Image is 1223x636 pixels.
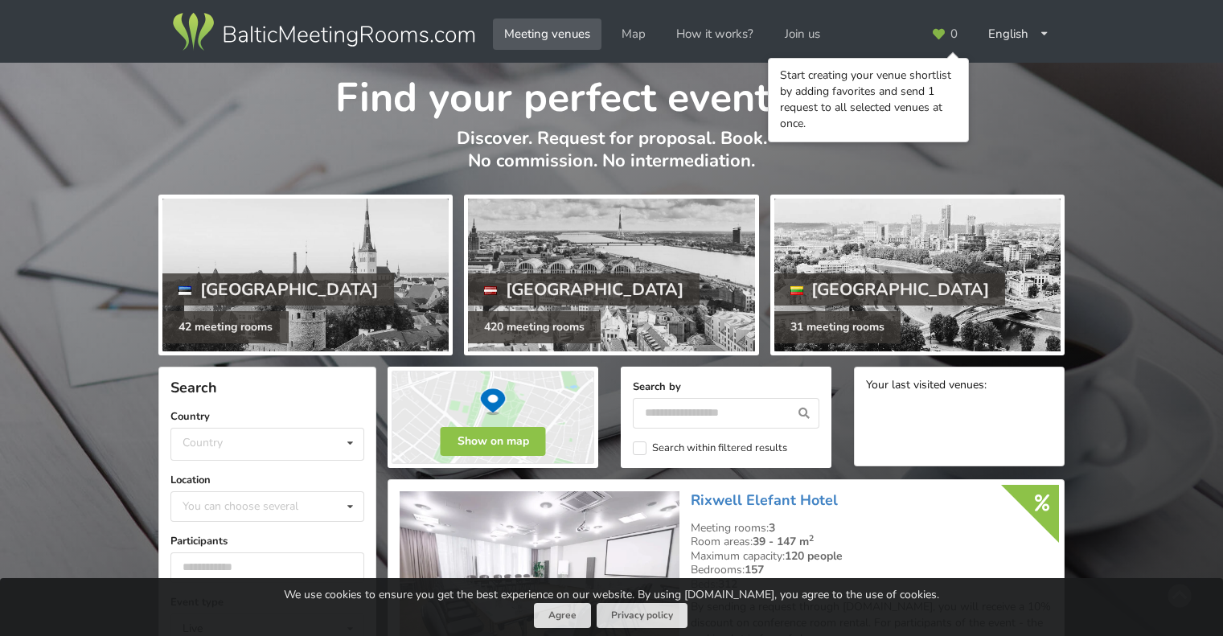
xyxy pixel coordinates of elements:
button: Agree [534,603,591,628]
div: You can choose several [179,497,334,515]
img: Baltic Meeting Rooms [170,10,478,55]
a: [GEOGRAPHIC_DATA] 420 meeting rooms [464,195,758,355]
div: [GEOGRAPHIC_DATA] [468,273,700,306]
div: Maximum capacity: [691,549,1053,564]
a: Meeting venues [493,18,601,50]
div: Room areas: [691,535,1053,549]
a: Privacy policy [597,603,687,628]
button: Show on map [441,427,546,456]
div: Country [183,436,223,449]
div: 42 meeting rooms [162,311,289,343]
label: Participants [170,533,364,549]
a: Join us [774,18,831,50]
label: Location [170,472,364,488]
strong: 39 - 147 m [753,534,814,549]
span: 0 [950,28,958,40]
a: How it works? [665,18,765,50]
label: Country [170,408,364,425]
div: Bedrooms: [691,563,1053,577]
img: Show on map [388,367,598,468]
strong: 312 [718,577,737,592]
div: 420 meeting rooms [468,311,601,343]
label: Search by [633,379,819,395]
a: [GEOGRAPHIC_DATA] 42 meeting rooms [158,195,453,355]
strong: 3 [769,520,775,535]
div: Beds: [691,577,1053,592]
h1: Find your perfect event space [158,63,1065,124]
a: Map [610,18,657,50]
p: Discover. Request for proposal. Book. No commission. No intermediation. [158,127,1065,189]
div: Start creating your venue shortlist by adding favorites and send 1 request to all selected venues... [780,68,957,132]
strong: 157 [745,562,764,577]
a: [GEOGRAPHIC_DATA] 31 meeting rooms [770,195,1065,355]
div: English [977,18,1061,50]
span: Search [170,378,217,397]
div: Your last visited venues: [866,379,1053,394]
sup: 2 [809,532,814,544]
label: Search within filtered results [633,441,787,455]
div: 31 meeting rooms [774,311,901,343]
a: Rixwell​ Elefant Hotel [691,490,838,510]
div: [GEOGRAPHIC_DATA] [162,273,394,306]
strong: 120 people [785,548,843,564]
div: [GEOGRAPHIC_DATA] [774,273,1006,306]
div: Meeting rooms: [691,521,1053,535]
